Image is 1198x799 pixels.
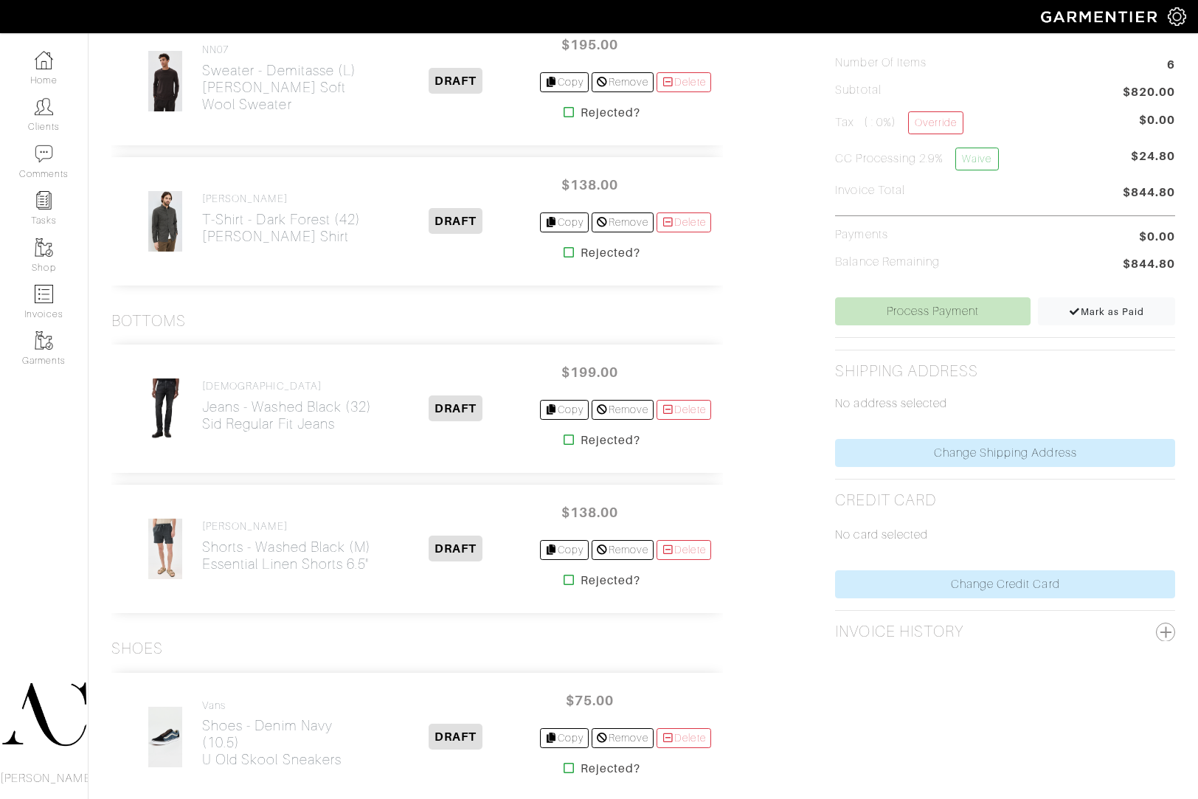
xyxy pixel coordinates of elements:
h3: Bottoms [111,312,186,331]
h2: Shipping Address [835,362,978,381]
a: Delete [657,400,711,420]
h4: Vans [202,699,373,712]
img: gear-icon-white-bd11855cb880d31180b6d7d6211b90ccbf57a29d726f0c71d8c61bd08dd39cc2.png [1168,7,1186,26]
img: garmentier-logo-header-white-b43fb05a5012e4ada735d5af1a66efaba907eab6374d6393d1fbf88cb4ef424d.png [1033,4,1168,30]
a: Remove [592,728,653,748]
h4: [PERSON_NAME] [202,193,361,205]
span: DRAFT [429,208,482,234]
a: Copy [540,728,589,748]
span: Mark as Paid [1069,306,1145,317]
span: $195.00 [546,29,634,60]
span: $24.80 [1131,148,1175,176]
a: Process Payment [835,297,1031,325]
span: DRAFT [429,68,482,94]
a: NN07 Sweater - Demitasse (L)[PERSON_NAME] Soft Wool Sweater [202,44,373,113]
span: $844.80 [1123,184,1175,204]
h3: Shoes [111,640,163,658]
span: 6 [1167,56,1175,76]
span: DRAFT [429,724,482,750]
img: r18sR1DxHUDKYtUbqmCL5dvW [148,190,183,252]
h5: Balance Remaining [835,255,940,269]
p: No card selected [835,526,1175,544]
a: Remove [592,540,653,560]
a: Change Shipping Address [835,439,1175,467]
strong: Rejected? [581,244,640,262]
h2: T-Shirt - Dark Forest (42) [PERSON_NAME] Shirt [202,211,361,245]
img: cr7XqCMkeuT5e4tZR5deXEH4 [148,50,183,112]
h2: Shoes - Denim Navy (10.5) U Old Skool Sneakers [202,717,373,768]
strong: Rejected? [581,432,640,449]
a: Vans Shoes - Denim Navy (10.5)U Old Skool Sneakers [202,699,373,769]
p: No address selected [835,395,1175,412]
img: iBoN1jA9tEygvyzwkNFKyJgv [148,518,183,580]
h4: NN07 [202,44,373,56]
h2: Shorts - Washed Black (M) Essential Linen Shorts 6.5" [202,539,371,573]
a: Waive [955,148,998,170]
h5: Number of Items [835,56,927,70]
span: $844.80 [1123,255,1175,275]
a: [DEMOGRAPHIC_DATA] Jeans - Washed Black (32)Sid Regular Fit Jeans [202,380,372,432]
img: reminder-icon-8004d30b9f0a5d33ae49ab947aed9ed385cf756f9e5892f1edd6e32f2345188e.png [35,191,53,210]
img: orders-icon-0abe47150d42831381b5fb84f609e132dff9fe21cb692f30cb5eec754e2cba89.png [35,285,53,303]
img: dashboard-icon-dbcd8f5a0b271acd01030246c82b418ddd0df26cd7fceb0bd07c9910d44c42f6.png [35,51,53,69]
a: Remove [592,72,653,92]
h2: Invoice History [835,623,963,641]
a: Delete [657,540,711,560]
span: $0.00 [1139,111,1175,129]
a: Override [908,111,963,134]
a: Change Credit Card [835,570,1175,598]
a: Copy [540,212,589,232]
a: Delete [657,728,711,748]
img: Q44482KbjEptakCY2QikHUQf [140,378,190,440]
img: garments-icon-b7da505a4dc4fd61783c78ac3ca0ef83fa9d6f193b1c9dc38574b1d14d53ca28.png [35,331,53,350]
a: Copy [540,72,589,92]
h2: Credit Card [835,491,936,510]
strong: Rejected? [581,760,640,778]
span: $199.00 [546,356,634,388]
a: Delete [657,212,711,232]
img: clients-icon-6bae9207a08558b7cb47a8932f037763ab4055f8c8b6bfacd5dc20c3e0201464.png [35,97,53,116]
h2: Jeans - Washed Black (32) Sid Regular Fit Jeans [202,398,372,432]
a: Delete [657,72,711,92]
h5: Tax ( : 0%) [835,111,963,134]
h5: Payments [835,228,887,242]
span: $75.00 [546,685,634,716]
a: Copy [540,400,589,420]
a: Remove [592,212,653,232]
span: $0.00 [1139,228,1175,246]
h5: CC Processing 2.9% [835,148,998,170]
a: Remove [592,400,653,420]
a: [PERSON_NAME] Shorts - Washed Black (M)Essential Linen Shorts 6.5" [202,520,371,573]
img: oZohFPqy5CKZf5yLoHfcGjmr [148,706,183,768]
strong: Rejected? [581,572,640,589]
span: DRAFT [429,536,482,561]
img: comment-icon-a0a6a9ef722e966f86d9cbdc48e553b5cf19dbc54f86b18d962a5391bc8f6eb6.png [35,145,53,163]
h2: Sweater - Demitasse (L) [PERSON_NAME] Soft Wool Sweater [202,62,373,113]
span: $138.00 [546,497,634,528]
span: DRAFT [429,395,482,421]
a: [PERSON_NAME] T-Shirt - Dark Forest (42)[PERSON_NAME] Shirt [202,193,361,245]
strong: Rejected? [581,104,640,122]
h5: Invoice Total [835,184,905,198]
a: Copy [540,540,589,560]
h4: [DEMOGRAPHIC_DATA] [202,380,372,392]
span: $820.00 [1123,83,1175,103]
a: Mark as Paid [1038,297,1175,325]
h4: [PERSON_NAME] [202,520,371,533]
h5: Subtotal [835,83,881,97]
img: garments-icon-b7da505a4dc4fd61783c78ac3ca0ef83fa9d6f193b1c9dc38574b1d14d53ca28.png [35,238,53,257]
span: $138.00 [546,169,634,201]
